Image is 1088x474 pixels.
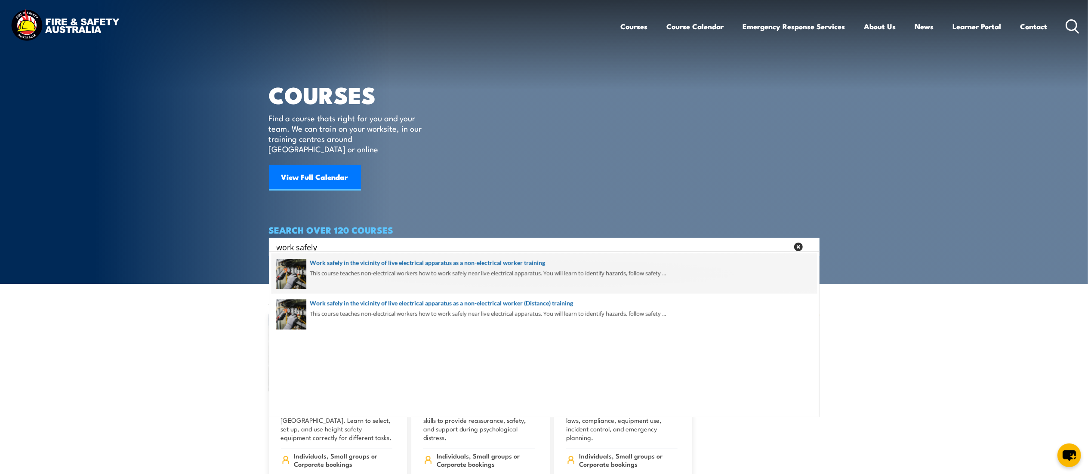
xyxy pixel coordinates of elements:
[864,15,896,38] a: About Us
[437,452,535,468] span: Individuals, Small groups or Corporate bookings
[278,241,790,253] form: Search form
[269,225,820,234] h4: SEARCH OVER 120 COURSES
[423,399,535,442] p: Practical training for high-risk industries to equip personnel with the skills to provide reassur...
[621,15,648,38] a: Courses
[667,15,724,38] a: Course Calendar
[277,240,789,253] input: Search input
[743,15,845,38] a: Emergency Response Services
[953,15,1002,38] a: Learner Portal
[269,84,435,105] h1: COURSES
[281,399,393,442] p: Nationally accredited Work Safely at Heights training in [GEOGRAPHIC_DATA]. Learn to select, set ...
[269,165,361,191] a: View Full Calendar
[294,452,392,468] span: Individuals, Small groups or Corporate bookings
[915,15,934,38] a: News
[1020,15,1048,38] a: Contact
[276,299,812,308] a: Work safely in the vicinity of live electrical apparatus as a non-electrical worker (Distance) tr...
[276,258,812,268] a: Work safely in the vicinity of live electrical apparatus as a non-electrical worker training
[804,241,817,253] button: Search magnifier button
[269,113,426,154] p: Find a course thats right for you and your team. We can train on your worksite, in our training c...
[566,399,678,442] p: NSW Fire Safety Officer training for health sector staff, covering fire safety laws, compliance, ...
[1057,443,1081,467] button: chat-button
[579,452,678,468] span: Individuals, Small groups or Corporate bookings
